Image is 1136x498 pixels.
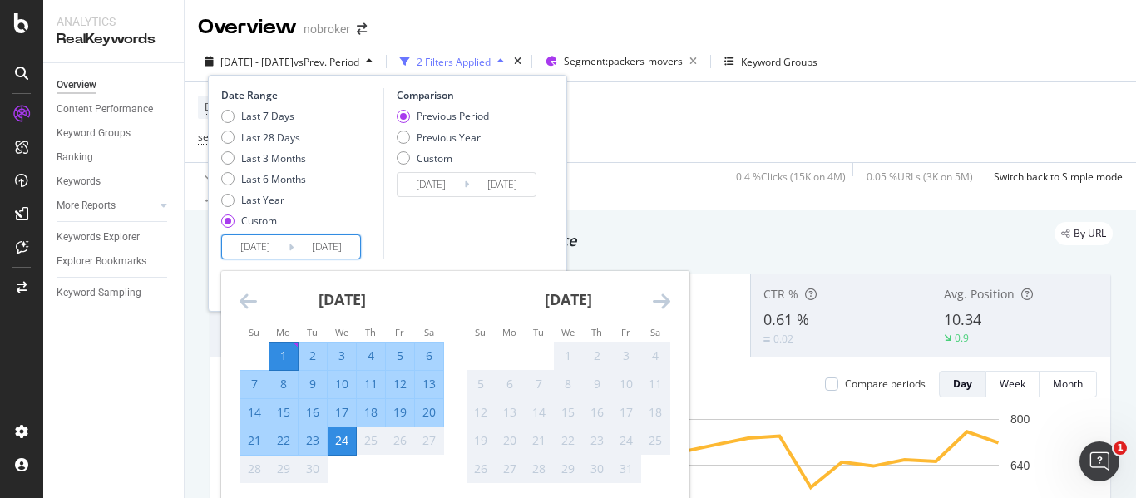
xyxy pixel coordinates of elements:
[939,371,986,397] button: Day
[415,342,444,370] td: Selected. Saturday, September 6, 2025
[386,376,414,392] div: 12
[845,377,926,391] div: Compare periods
[612,398,641,427] td: Not available. Friday, October 17, 2025
[299,455,328,483] td: Not available. Tuesday, September 30, 2025
[525,370,554,398] td: Not available. Tuesday, October 7, 2025
[583,370,612,398] td: Not available. Thursday, October 9, 2025
[612,342,641,370] td: Not available. Friday, October 3, 2025
[269,398,299,427] td: Selected. Monday, September 15, 2025
[241,109,294,123] div: Last 7 Days
[496,398,525,427] td: Not available. Monday, October 13, 2025
[496,432,524,449] div: 20
[299,398,328,427] td: Selected. Tuesday, September 16, 2025
[583,455,612,483] td: Not available. Thursday, October 30, 2025
[525,398,554,427] td: Not available. Tuesday, October 14, 2025
[525,376,553,392] div: 7
[554,427,583,455] td: Not available. Wednesday, October 22, 2025
[395,326,404,338] small: Fr
[539,48,704,75] button: Segment:packers-movers
[417,109,489,123] div: Previous Period
[269,370,299,398] td: Selected. Monday, September 8, 2025
[496,427,525,455] td: Not available. Monday, October 20, 2025
[57,149,172,166] a: Ranking
[328,370,357,398] td: Selected. Wednesday, September 10, 2025
[294,235,360,259] input: End Date
[386,404,414,421] div: 19
[328,348,356,364] div: 3
[496,455,525,483] td: Not available. Monday, October 27, 2025
[467,432,495,449] div: 19
[386,398,415,427] td: Selected. Friday, September 19, 2025
[221,151,306,165] div: Last 3 Months
[299,342,328,370] td: Selected. Tuesday, September 2, 2025
[554,461,582,477] div: 29
[564,54,683,68] span: Segment: packers-movers
[953,377,972,391] div: Day
[299,461,327,477] div: 30
[415,404,443,421] div: 20
[357,23,367,35] div: arrow-right-arrow-left
[583,461,611,477] div: 30
[525,461,553,477] div: 28
[612,427,641,455] td: Not available. Friday, October 24, 2025
[240,455,269,483] td: Not available. Sunday, September 28, 2025
[397,151,489,165] div: Custom
[221,193,306,207] div: Last Year
[328,342,357,370] td: Selected. Wednesday, September 3, 2025
[221,214,306,228] div: Custom
[57,229,140,246] div: Keywords Explorer
[467,370,496,398] td: Not available. Sunday, October 5, 2025
[57,30,170,49] div: RealKeywords
[299,376,327,392] div: 9
[328,427,357,455] td: Selected as end date. Wednesday, September 24, 2025
[357,398,386,427] td: Selected. Thursday, September 18, 2025
[335,326,348,338] small: We
[240,404,269,421] div: 14
[241,193,284,207] div: Last Year
[496,370,525,398] td: Not available. Monday, October 6, 2025
[221,88,379,102] div: Date Range
[1114,441,1127,455] span: 1
[554,455,583,483] td: Not available. Wednesday, October 29, 2025
[641,342,670,370] td: Not available. Saturday, October 4, 2025
[269,404,298,421] div: 15
[299,370,328,398] td: Selected. Tuesday, September 9, 2025
[57,229,172,246] a: Keywords Explorer
[269,376,298,392] div: 8
[612,376,640,392] div: 10
[357,348,385,364] div: 4
[57,76,172,94] a: Overview
[269,432,298,449] div: 22
[57,253,146,270] div: Explorer Bookmarks
[653,291,670,312] div: Move forward to switch to the next month.
[1010,459,1030,472] text: 640
[417,151,452,165] div: Custom
[583,432,611,449] div: 23
[57,197,156,214] a: More Reports
[612,461,640,477] div: 31
[241,131,300,145] div: Last 28 Days
[328,432,356,449] div: 24
[641,398,670,427] td: Not available. Saturday, October 18, 2025
[467,376,495,392] div: 5
[525,404,553,421] div: 14
[397,131,489,145] div: Previous Year
[205,100,236,114] span: Device
[398,173,464,196] input: Start Date
[415,432,443,449] div: 27
[328,376,356,392] div: 10
[944,286,1015,302] span: Avg. Position
[475,326,486,338] small: Su
[525,432,553,449] div: 21
[944,309,981,329] span: 10.34
[417,55,491,69] div: 2 Filters Applied
[304,21,350,37] div: nobroker
[545,289,592,309] strong: [DATE]
[955,331,969,345] div: 0.9
[221,172,306,186] div: Last 6 Months
[718,48,824,75] button: Keyword Groups
[386,432,414,449] div: 26
[415,398,444,427] td: Selected. Saturday, September 20, 2025
[276,326,290,338] small: Mo
[240,291,257,312] div: Move backward to switch to the previous month.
